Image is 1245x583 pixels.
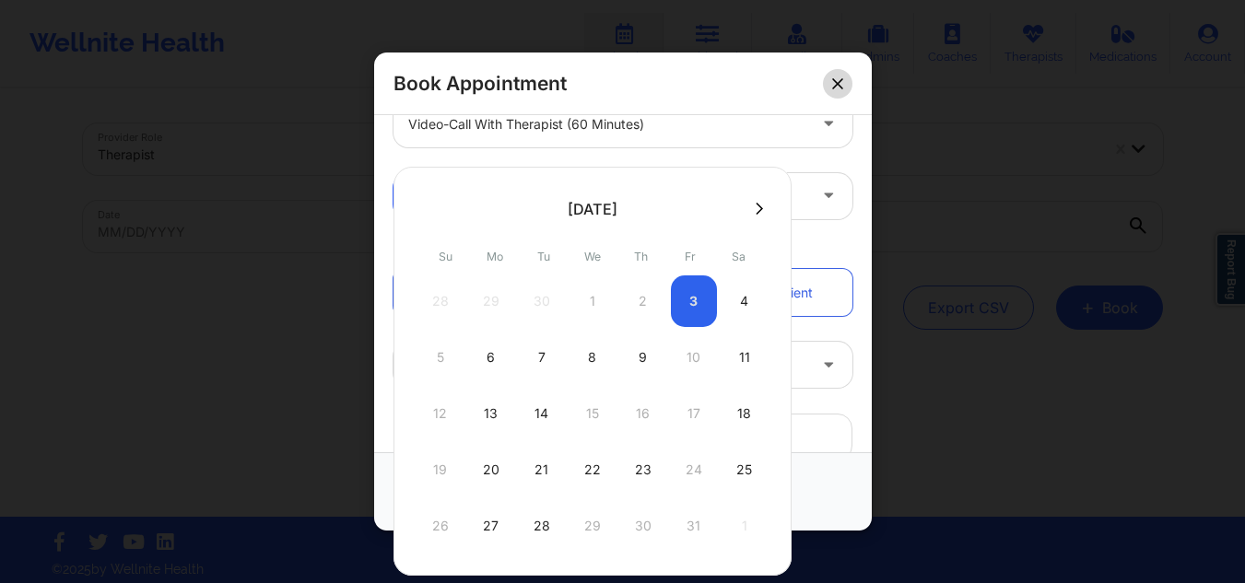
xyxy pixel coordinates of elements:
[408,100,806,146] div: Video-Call with Therapist (60 minutes)
[732,250,746,263] abbr: Saturday
[636,269,852,316] a: Not Registered Patient
[519,332,565,383] div: Tue Oct 07 2025
[393,414,852,461] input: Patient's Email
[519,444,565,496] div: Tue Oct 21 2025
[468,332,514,383] div: Mon Oct 06 2025
[634,250,648,263] abbr: Thursday
[537,250,550,263] abbr: Tuesday
[519,388,565,439] div: Tue Oct 14 2025
[487,250,503,263] abbr: Monday
[393,71,567,96] h2: Book Appointment
[620,332,666,383] div: Thu Oct 09 2025
[468,500,514,552] div: Mon Oct 27 2025
[620,444,666,496] div: Thu Oct 23 2025
[519,500,565,552] div: Tue Oct 28 2025
[722,388,768,439] div: Sat Oct 18 2025
[381,238,865,256] div: Patient information:
[685,250,696,263] abbr: Friday
[468,444,514,496] div: Mon Oct 20 2025
[722,332,768,383] div: Sat Oct 11 2025
[722,275,768,327] div: Sat Oct 04 2025
[584,250,601,263] abbr: Wednesday
[722,444,768,496] div: Sat Oct 25 2025
[570,444,616,496] div: Wed Oct 22 2025
[570,332,616,383] div: Wed Oct 08 2025
[439,250,452,263] abbr: Sunday
[568,200,617,218] div: [DATE]
[468,388,514,439] div: Mon Oct 13 2025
